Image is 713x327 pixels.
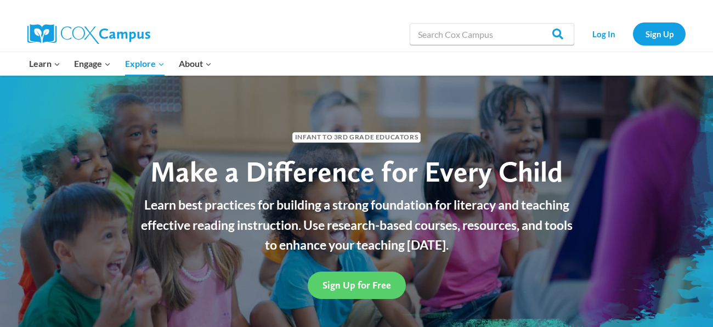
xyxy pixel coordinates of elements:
[410,23,574,45] input: Search Cox Campus
[179,57,212,71] span: About
[125,57,165,71] span: Explore
[322,279,391,291] span: Sign Up for Free
[74,57,111,71] span: Engage
[580,22,627,45] a: Log In
[29,57,60,71] span: Learn
[633,22,686,45] a: Sign Up
[150,154,563,189] span: Make a Difference for Every Child
[580,22,686,45] nav: Secondary Navigation
[134,195,579,255] p: Learn best practices for building a strong foundation for literacy and teaching effective reading...
[292,132,421,143] span: Infant to 3rd Grade Educators
[27,24,150,44] img: Cox Campus
[308,272,406,298] a: Sign Up for Free
[22,52,218,75] nav: Primary Navigation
